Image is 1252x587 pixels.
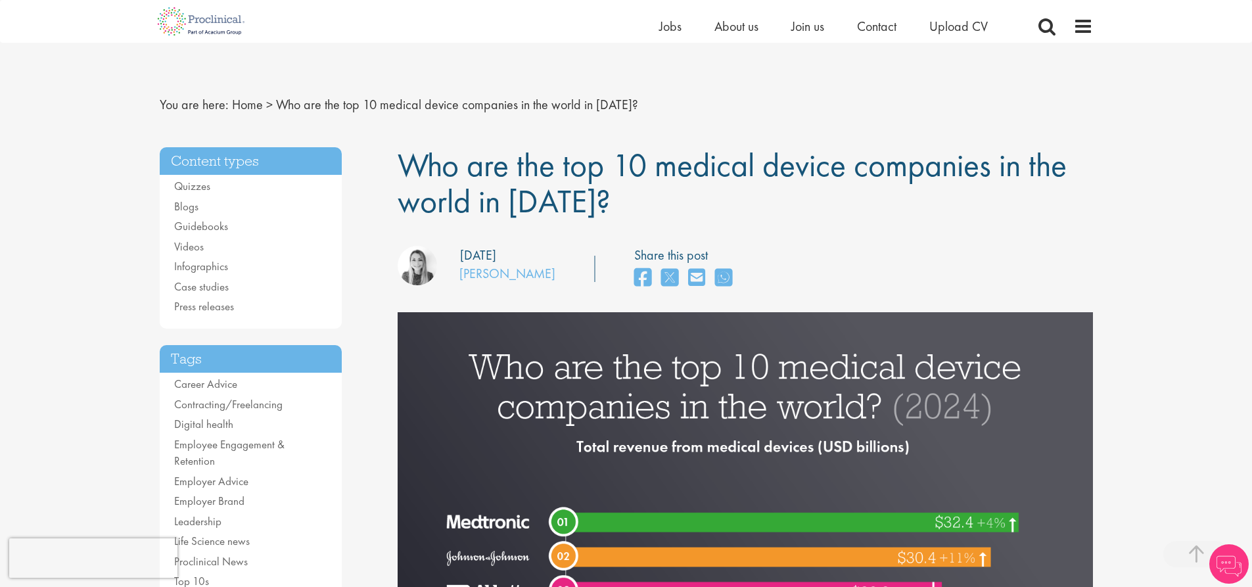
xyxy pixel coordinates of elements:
a: Infographics [174,259,228,273]
a: Upload CV [929,18,988,35]
a: About us [714,18,758,35]
img: Hannah Burke [398,246,437,285]
a: Press releases [174,299,234,314]
span: Who are the top 10 medical device companies in the world in [DATE]? [398,144,1067,222]
a: share on twitter [661,264,678,293]
img: Chatbot [1209,544,1249,584]
iframe: reCAPTCHA [9,538,177,578]
a: Life Science news [174,534,250,548]
a: breadcrumb link [232,96,263,113]
a: Contact [857,18,896,35]
h3: Tags [160,345,342,373]
a: Join us [791,18,824,35]
a: Leadership [174,514,221,528]
h3: Content types [160,147,342,176]
a: Jobs [659,18,682,35]
a: [PERSON_NAME] [459,265,555,282]
a: Case studies [174,279,229,294]
span: > [266,96,273,113]
a: Blogs [174,199,198,214]
a: Career Advice [174,377,237,391]
a: Employer Brand [174,494,244,508]
a: share on whats app [715,264,732,293]
label: Share this post [634,246,739,265]
a: Guidebooks [174,219,228,233]
a: Contracting/Freelancing [174,397,283,411]
a: Videos [174,239,204,254]
span: Who are the top 10 medical device companies in the world in [DATE]? [276,96,638,113]
a: Employer Advice [174,474,248,488]
span: You are here: [160,96,229,113]
a: share on facebook [634,264,651,293]
a: Quizzes [174,179,210,193]
a: Employee Engagement & Retention [174,437,285,469]
a: share on email [688,264,705,293]
a: Proclinical News [174,554,248,569]
div: [DATE] [460,246,496,265]
a: Digital health [174,417,233,431]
